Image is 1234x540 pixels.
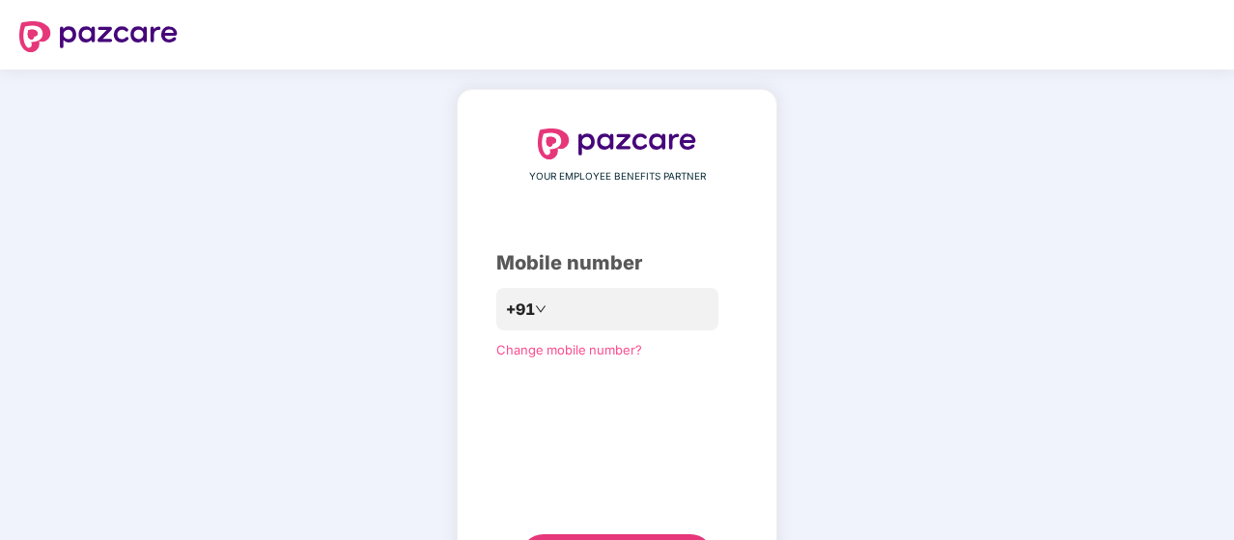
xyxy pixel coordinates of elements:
[496,342,642,357] a: Change mobile number?
[538,128,696,159] img: logo
[506,298,535,322] span: +91
[535,303,547,315] span: down
[19,21,178,52] img: logo
[496,248,738,278] div: Mobile number
[529,169,706,185] span: YOUR EMPLOYEE BENEFITS PARTNER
